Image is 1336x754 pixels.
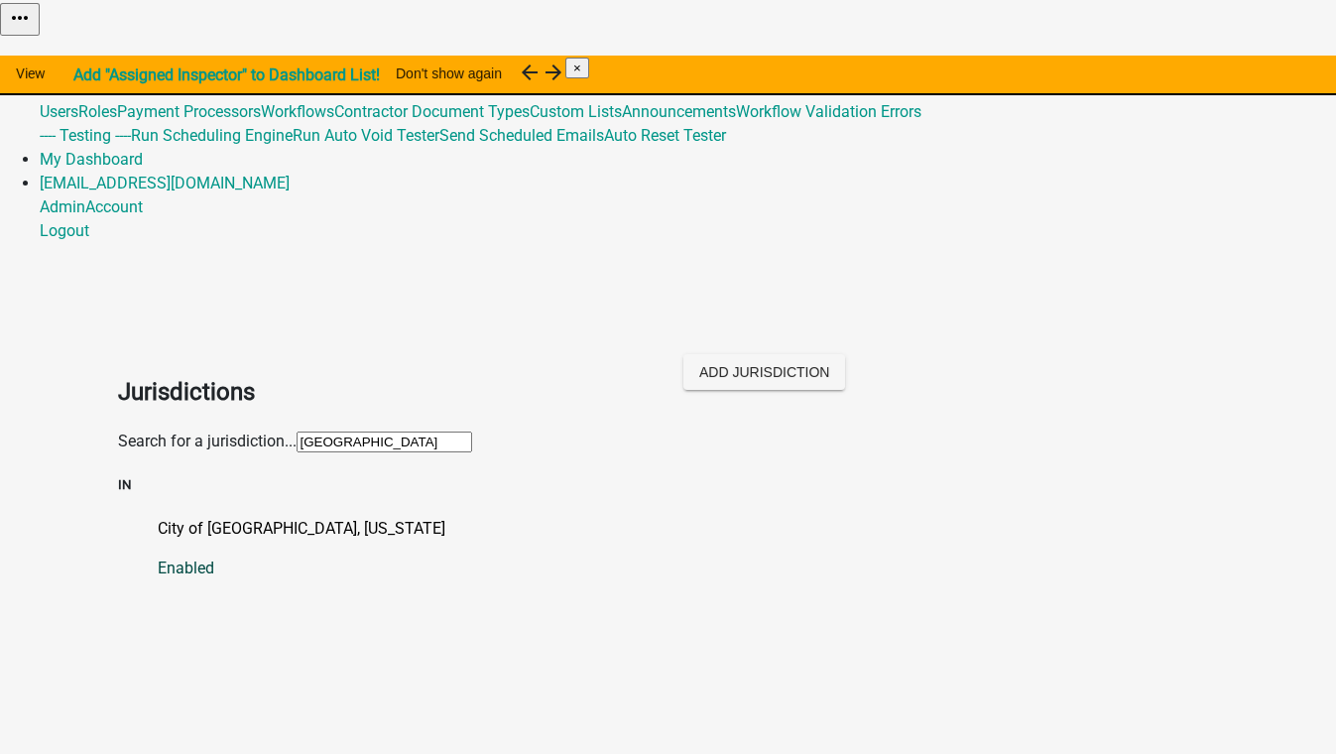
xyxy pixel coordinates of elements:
a: Logout [40,221,89,240]
p: Enabled [158,557,1219,580]
p: City of [GEOGRAPHIC_DATA], [US_STATE] [158,517,1219,541]
a: Run Auto Void Tester [293,126,439,145]
a: Workflow Validation Errors [736,102,921,121]
i: more_horiz [8,6,32,30]
i: arrow_forward [542,61,565,84]
button: Add Jurisdiction [683,354,845,390]
a: Admin [40,55,85,73]
a: Account [85,197,143,216]
a: Auto Reset Tester [604,126,726,145]
i: arrow_back [518,61,542,84]
a: Admin [40,197,85,216]
a: ---- Testing ---- [40,126,131,145]
a: Custom Lists [530,102,622,121]
a: [EMAIL_ADDRESS][DOMAIN_NAME] [40,174,290,192]
a: Run Scheduling Engine [131,126,293,145]
div: Global6 [40,100,1336,148]
strong: Add "Assigned Inspector" to Dashboard List! [73,65,380,84]
div: [EMAIL_ADDRESS][DOMAIN_NAME] [40,195,1336,243]
button: Close [565,58,589,78]
a: Users [40,102,78,121]
h2: Jurisdictions [118,374,654,410]
a: City of [GEOGRAPHIC_DATA], [US_STATE]Enabled [158,517,1219,580]
a: Announcements [622,102,736,121]
label: Search for a jurisdiction... [118,432,297,450]
a: My Dashboard [40,150,143,169]
span: × [573,61,581,75]
h5: IN [118,475,1219,495]
a: Payment Processors [117,102,261,121]
a: Contractor Document Types [334,102,530,121]
a: Send Scheduled Emails [439,126,604,145]
a: Roles [78,102,117,121]
button: Don't show again [380,56,518,91]
a: Workflows [261,102,334,121]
